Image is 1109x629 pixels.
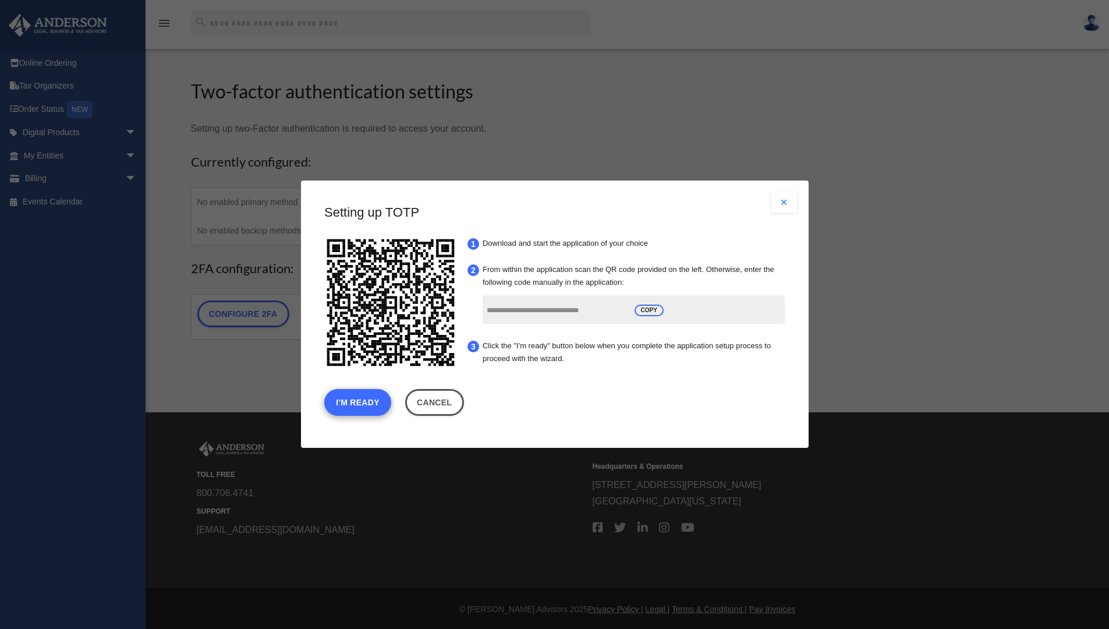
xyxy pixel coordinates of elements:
[321,234,460,372] img: svg+xml;base64,PHN2ZyB4bWxucz0iaHR0cDovL3d3dy53My5vcmcvMjAwMC9zdmciIHhtbG5zOnhsaW5rPSJodHRwOi8vd3...
[479,260,788,330] li: From within the application scan the QR code provided on the left. Otherwise, enter the following...
[405,390,463,416] a: Cancel
[324,390,391,416] button: I'm Ready
[634,305,663,316] span: COPY
[479,336,788,370] li: Click the "I'm ready" button below when you complete the application setup process to proceed wit...
[324,204,785,222] h3: Setting up TOTP
[771,192,797,213] button: Close modal
[479,234,788,254] li: Download and start the application of your choice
